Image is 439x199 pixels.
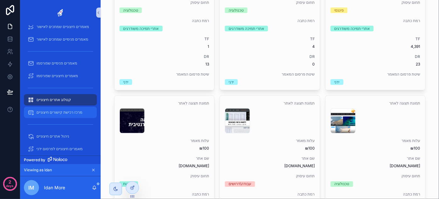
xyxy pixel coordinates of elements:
[225,146,315,151] span: ₪100
[225,18,315,23] span: רמת כתבה
[331,156,420,161] span: שם אתר
[8,179,11,185] p: 2
[24,94,97,105] a: קטלוג אתרים חיצוניים
[225,174,315,179] span: תחום עיסוק
[331,44,420,49] span: 4,391
[24,157,45,162] span: Powered by
[225,156,315,161] span: שם אתר
[331,146,420,151] span: ₪100
[36,24,89,29] span: מאמרים חיצוניים שמחכים לאישור
[123,79,129,85] div: ידני
[119,192,209,197] span: רמת כתבה
[36,110,82,115] span: מרכז רכישת קישורים חיצוניים
[24,143,97,155] a: מאמרים חיצוניים לפרסום ידני
[24,21,97,32] a: מאמרים חיצוניים שמחכים לאישור
[331,139,420,144] span: עלות מאמר
[225,54,315,59] span: DR
[24,107,97,118] a: מרכז רכישת קישורים חיצוניים
[331,192,420,197] span: רמת כתבה
[119,18,209,23] span: רמת כתבה
[331,72,420,77] span: שיטת פרסום המאמר
[36,73,78,78] span: מאמרים חיצוניים שפורסמו
[331,54,420,59] span: DR
[20,156,101,164] a: Powered by
[36,97,71,102] span: קטלוג אתרים חיצוניים
[36,61,77,66] span: מאמרים פנימיים שפורסמו
[24,131,97,142] a: ניהול אתרים חיצוניים
[24,70,97,82] a: מאמרים חיצוניים שפורסמו
[225,164,315,169] span: [DOMAIN_NAME]
[331,164,420,169] span: [DOMAIN_NAME]
[29,184,35,191] span: IM
[36,134,69,139] span: ניהול אתרים חיצוניים
[44,185,65,191] p: Idan More
[331,174,420,179] span: תחום עיסוק
[119,44,209,49] span: 1
[123,8,138,13] div: טכנולוגיה
[229,181,251,187] div: עבודה\דרושים
[119,72,209,77] span: שיטת פרסום המאמר
[331,18,420,23] span: רמת כתבה
[123,26,159,31] div: אתרי תמיכה משודרגים
[229,8,244,13] div: טכנולוגיה
[36,146,83,151] span: מאמרים חיצוניים לפרסום ידני
[334,8,344,13] div: פיננסי
[331,62,420,67] span: 23
[119,37,209,42] span: TF
[229,79,234,85] div: ידני
[119,156,209,161] span: שם אתר
[225,72,315,77] span: שיטת פרסום המאמר
[334,26,370,31] div: אתרי תמיכה משודרגים
[334,181,349,187] div: טכנולוגיה
[24,58,97,69] a: מאמרים פנימיים שפורסמו
[334,79,340,85] div: ידני
[20,25,101,156] div: scrollable content
[331,101,420,106] span: תמונת תצוגה לאתר
[225,62,315,67] span: 0
[119,164,209,169] span: [DOMAIN_NAME]
[225,44,315,49] span: 4
[119,62,209,67] span: 13
[6,181,14,190] p: days
[119,54,209,59] span: DR
[119,139,209,144] span: עלות מאמר
[229,26,264,31] div: אתרי תמיכה משודרגים
[225,37,315,42] span: TF
[123,181,135,187] div: בריאות
[24,168,52,173] span: Viewing as Idan
[119,174,209,179] span: תחום עיסוק
[54,8,66,18] img: App logo
[119,146,209,151] span: ₪100
[225,192,315,197] span: רמת כתבה
[119,101,209,106] span: תמונת תצוגה לאתר
[36,37,88,42] span: מאמרים פנימיים שמחכים לאישור
[331,37,420,42] span: TF
[225,101,315,106] span: תמונת תצוגה לאתר
[225,139,315,144] span: עלות מאמר
[24,34,97,45] a: מאמרים פנימיים שמחכים לאישור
